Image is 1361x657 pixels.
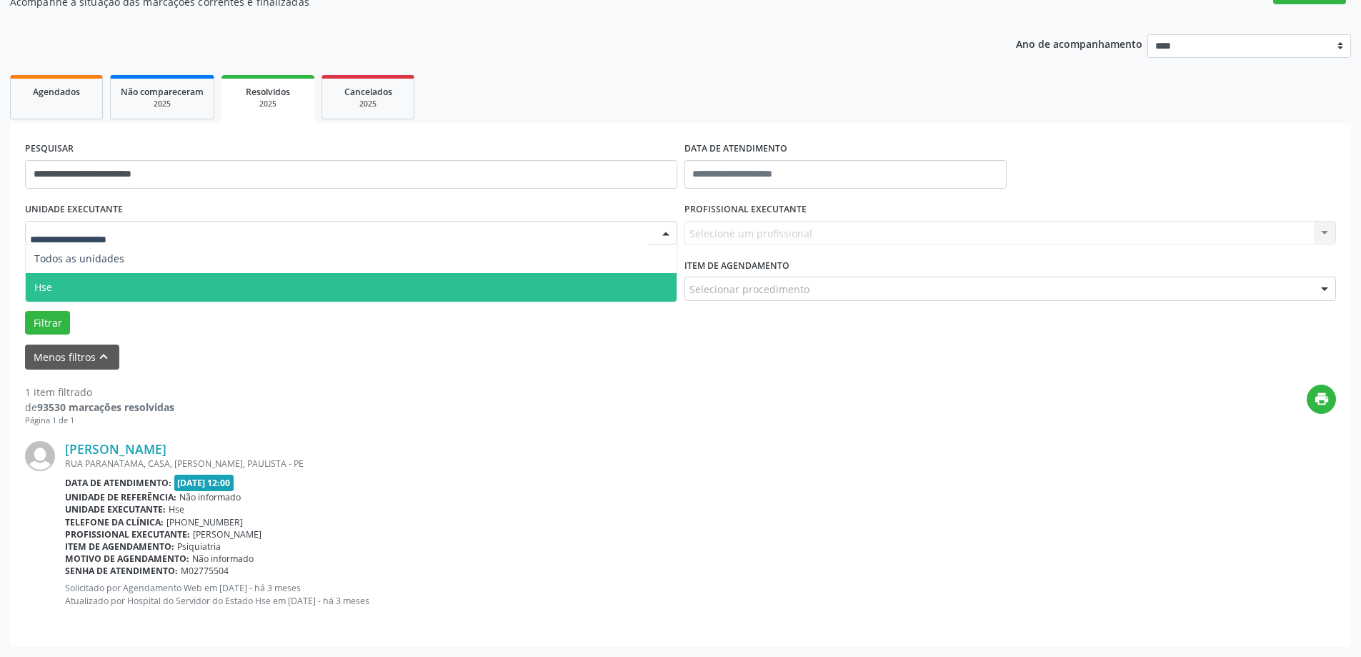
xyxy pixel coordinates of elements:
div: Página 1 de 1 [25,415,174,427]
p: Solicitado por Agendamento Web em [DATE] - há 3 meses Atualizado por Hospital do Servidor do Esta... [65,582,1336,606]
div: 2025 [121,99,204,109]
a: [PERSON_NAME] [65,441,166,457]
label: Item de agendamento [684,255,789,277]
label: DATA DE ATENDIMENTO [684,138,787,160]
div: de [25,400,174,415]
i: print [1314,391,1330,407]
b: Telefone da clínica: [65,516,164,528]
b: Unidade de referência: [65,491,176,503]
p: Ano de acompanhamento [1016,34,1142,52]
b: Profissional executante: [65,528,190,540]
button: Menos filtroskeyboard_arrow_up [25,345,119,370]
span: Não informado [179,491,241,503]
div: 2025 [332,99,404,109]
span: Hse [34,280,52,294]
label: PROFISSIONAL EXECUTANTE [684,199,807,221]
i: keyboard_arrow_up [96,349,111,365]
b: Item de agendamento: [65,540,174,553]
span: [PERSON_NAME] [193,528,261,540]
span: Cancelados [344,86,392,98]
span: [DATE] 12:00 [174,475,234,491]
span: Resolvidos [246,86,290,98]
label: PESQUISAR [25,138,74,160]
b: Unidade executante: [65,503,166,515]
span: Psiquiatria [177,540,221,553]
img: img [25,441,55,471]
span: [PHONE_NUMBER] [166,516,243,528]
span: Agendados [33,86,80,98]
span: Não informado [192,553,254,565]
label: UNIDADE EXECUTANTE [25,199,123,221]
b: Data de atendimento: [65,477,171,489]
span: Selecionar procedimento [689,282,809,297]
strong: 93530 marcações resolvidas [37,400,174,414]
div: 1 item filtrado [25,385,174,400]
b: Senha de atendimento: [65,565,178,577]
div: RUA PARANATAMA, CASA, [PERSON_NAME], PAULISTA - PE [65,458,1336,470]
span: M02775504 [181,565,229,577]
button: Filtrar [25,311,70,335]
span: Não compareceram [121,86,204,98]
span: Todos as unidades [34,252,124,265]
span: Hse [169,503,184,515]
b: Motivo de agendamento: [65,553,189,565]
div: 2025 [231,99,304,109]
button: print [1307,385,1336,414]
